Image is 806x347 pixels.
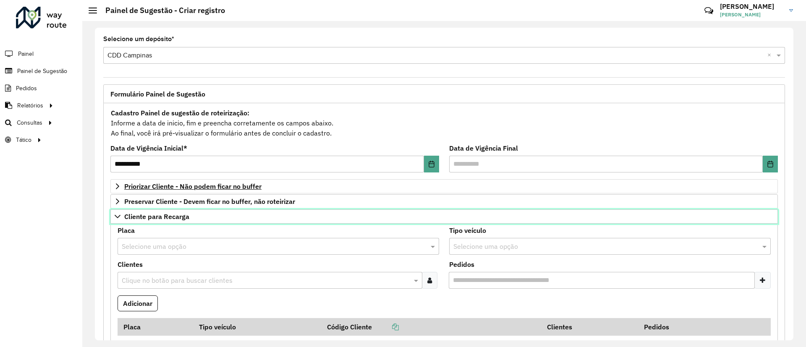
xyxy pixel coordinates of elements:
[541,318,638,336] th: Clientes
[110,143,187,153] label: Data de Vigência Inicial
[110,209,778,224] a: Cliente para Recarga
[17,67,67,76] span: Painel de Sugestão
[700,2,718,20] a: Contato Rápido
[110,91,205,97] span: Formulário Painel de Sugestão
[16,84,37,93] span: Pedidos
[424,156,439,172] button: Choose Date
[16,136,31,144] span: Tático
[124,213,189,220] span: Cliente para Recarga
[103,34,174,44] label: Selecione um depósito
[763,156,778,172] button: Choose Date
[111,109,249,117] strong: Cadastro Painel de sugestão de roteirização:
[194,318,322,336] th: Tipo veículo
[97,6,225,15] h2: Painel de Sugestão - Criar registro
[372,323,399,331] a: Copiar
[17,101,43,110] span: Relatórios
[118,295,158,311] button: Adicionar
[110,194,778,209] a: Preservar Cliente - Devem ficar no buffer, não roteirizar
[321,318,541,336] th: Código Cliente
[118,259,143,269] label: Clientes
[449,143,518,153] label: Data de Vigência Final
[110,107,778,138] div: Informe a data de inicio, fim e preencha corretamente os campos abaixo. Ao final, você irá pré-vi...
[118,318,194,336] th: Placa
[17,118,42,127] span: Consultas
[118,225,135,235] label: Placa
[124,198,295,205] span: Preservar Cliente - Devem ficar no buffer, não roteirizar
[449,259,474,269] label: Pedidos
[720,3,783,10] h3: [PERSON_NAME]
[18,50,34,58] span: Painel
[110,179,778,193] a: Priorizar Cliente - Não podem ficar no buffer
[124,183,262,190] span: Priorizar Cliente - Não podem ficar no buffer
[767,50,775,60] span: Clear all
[720,11,783,18] span: [PERSON_NAME]
[449,225,486,235] label: Tipo veículo
[638,318,735,336] th: Pedidos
